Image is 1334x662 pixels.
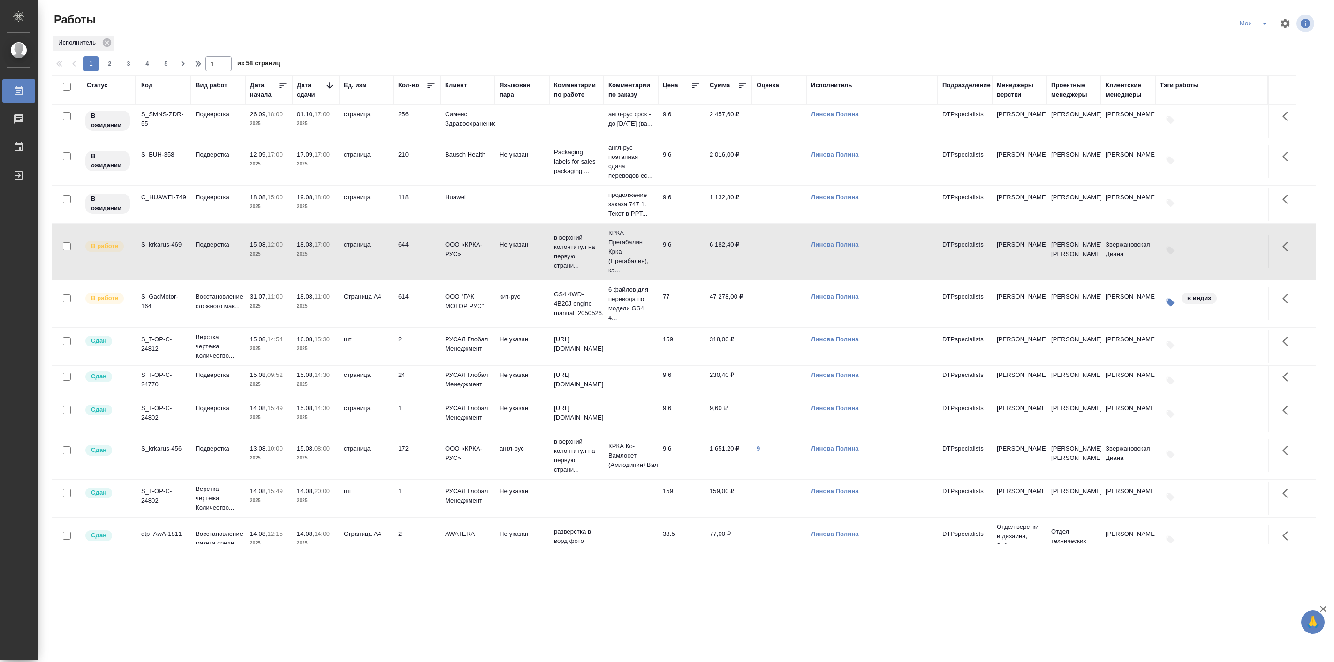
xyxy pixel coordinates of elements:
[554,335,599,354] p: [URL][DOMAIN_NAME]..
[997,81,1042,99] div: Менеджеры верстки
[196,292,241,311] p: Восстановление сложного мак...
[267,293,283,300] p: 11:00
[196,444,241,453] p: Подверстка
[91,111,124,130] p: В ожидании
[997,240,1042,249] p: [PERSON_NAME]
[445,335,490,354] p: РУСАЛ Глобал Менеджмент
[339,525,394,557] td: Страница А4
[141,81,152,90] div: Код
[339,366,394,399] td: страница
[250,413,288,422] p: 2025
[997,150,1042,159] p: [PERSON_NAME]
[267,445,283,452] p: 10:00
[267,111,283,118] p: 18:00
[1160,370,1181,391] button: Добавить тэги
[658,399,705,432] td: 9.6
[445,81,467,90] div: Клиент
[1101,188,1155,221] td: [PERSON_NAME]
[495,330,549,363] td: Не указан
[495,366,549,399] td: Не указан
[1106,81,1151,99] div: Клиентские менеджеры
[710,81,730,90] div: Сумма
[91,293,118,303] p: В работе
[705,188,752,221] td: 1 132,80 ₽
[938,439,992,472] td: DTPspecialists
[938,105,992,138] td: DTPspecialists
[1046,287,1101,320] td: [PERSON_NAME]
[608,285,653,323] p: 6 файлов для перевода по модели GS4 4...
[811,81,852,90] div: Исполнитель
[250,202,288,211] p: 2025
[394,105,440,138] td: 256
[314,111,330,118] p: 17:00
[394,399,440,432] td: 1
[554,290,599,318] p: GS4 4WD-4B20J engine manual_2050526.p...
[84,487,131,499] div: Менеджер проверил работу исполнителя, передает ее на следующий этап
[608,143,653,181] p: англ-рус поэтапная сдача переводов ес...
[811,336,859,343] a: Линова Полина
[658,366,705,399] td: 9.6
[658,235,705,268] td: 9.6
[339,330,394,363] td: шт
[445,193,490,202] p: Huawei
[52,12,96,27] span: Работы
[1160,81,1198,90] div: Тэги работы
[250,151,267,158] p: 12.09,
[297,336,314,343] p: 16.08,
[314,293,330,300] p: 11:00
[1277,330,1299,353] button: Здесь прячутся важные кнопки
[658,330,705,363] td: 159
[250,530,267,537] p: 14.08,
[267,530,283,537] p: 12:15
[445,444,490,463] p: ООО «КРКА-РУС»
[84,404,131,416] div: Менеджер проверил работу исполнителя, передает ее на следующий этап
[658,105,705,138] td: 9.6
[1277,439,1299,462] button: Здесь прячутся важные кнопки
[608,190,653,218] p: продолжение заказа 747 1. Текст в PPT...
[1046,145,1101,178] td: [PERSON_NAME]
[495,145,549,178] td: Не указан
[811,241,859,248] a: Линова Полина
[1296,15,1316,32] span: Посмотреть информацию
[811,151,859,158] a: Линова Полина
[705,330,752,363] td: 318,00 ₽
[495,525,549,557] td: Не указан
[658,287,705,320] td: 77
[297,344,334,354] p: 2025
[705,366,752,399] td: 230,40 ₽
[196,193,241,202] p: Подверстка
[297,488,314,495] p: 14.08,
[1101,525,1155,557] td: [PERSON_NAME]
[658,439,705,472] td: 9.6
[297,202,334,211] p: 2025
[445,292,490,311] p: ООО "ГАК МОТОР РУС"
[250,336,267,343] p: 15.08,
[1101,330,1155,363] td: [PERSON_NAME]
[997,370,1042,380] p: [PERSON_NAME]
[705,399,752,432] td: 9,60 ₽
[297,301,334,311] p: 2025
[608,110,653,128] p: англ-рус срок - до [DATE] (ва...
[811,530,859,537] a: Линова Полина
[250,249,288,259] p: 2025
[1277,366,1299,388] button: Здесь прячутся важные кнопки
[339,105,394,138] td: страница
[445,370,490,389] p: РУСАЛ Глобал Менеджмент
[554,527,599,555] p: разверстка в ворд фото сохранить htt...
[811,488,859,495] a: Линова Полина
[1101,482,1155,515] td: [PERSON_NAME]
[1160,444,1181,465] button: Добавить тэги
[141,292,186,311] div: S_GacMotor-164
[196,529,241,548] p: Восстановление макета средн...
[757,445,760,452] a: 9
[250,301,288,311] p: 2025
[91,372,106,381] p: Сдан
[608,228,653,275] p: КРКА Прегабалин Крка (Прегабалин), ка...
[297,194,314,201] p: 19.08,
[91,405,106,414] p: Сдан
[1274,12,1296,35] span: Настроить таблицу
[811,194,859,201] a: Линова Полина
[267,371,283,378] p: 09:52
[1051,444,1096,463] p: [PERSON_NAME], [PERSON_NAME]
[267,194,283,201] p: 15:00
